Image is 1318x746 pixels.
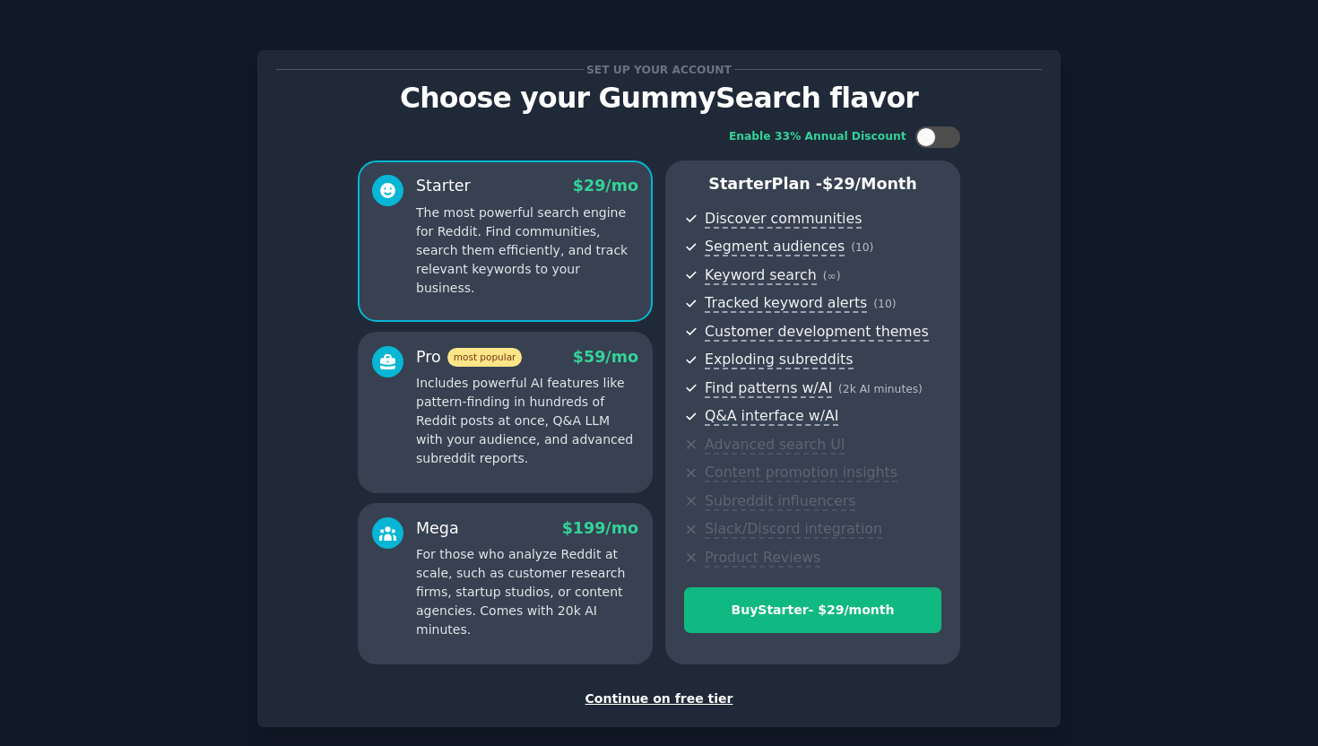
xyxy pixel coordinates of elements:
div: Pro [416,346,522,369]
span: most popular [447,348,523,367]
div: Starter [416,175,471,197]
span: Content promotion insights [705,464,897,482]
span: Exploding subreddits [705,351,853,369]
span: Product Reviews [705,549,820,568]
span: ( ∞ ) [823,270,841,282]
div: Buy Starter - $ 29 /month [685,601,941,620]
p: Starter Plan - [684,173,941,195]
span: Customer development themes [705,323,929,342]
p: The most powerful search engine for Reddit. Find communities, search them efficiently, and track ... [416,204,638,298]
span: Discover communities [705,210,862,229]
span: Tracked keyword alerts [705,294,867,313]
span: Subreddit influencers [705,492,855,511]
span: Slack/Discord integration [705,520,882,539]
div: Continue on free tier [276,690,1042,708]
p: Choose your GummySearch flavor [276,82,1042,114]
span: Segment audiences [705,238,845,256]
span: $ 59 /mo [573,348,638,366]
p: Includes powerful AI features like pattern-finding in hundreds of Reddit posts at once, Q&A LLM w... [416,374,638,468]
div: Enable 33% Annual Discount [729,129,906,145]
span: ( 2k AI minutes ) [838,383,923,395]
span: ( 10 ) [851,241,873,254]
span: $ 199 /mo [562,519,638,537]
span: $ 29 /month [822,175,917,193]
div: Mega [416,517,459,540]
span: $ 29 /mo [573,177,638,195]
span: Find patterns w/AI [705,379,832,398]
button: BuyStarter- $29/month [684,587,941,633]
p: For those who analyze Reddit at scale, such as customer research firms, startup studios, or conte... [416,545,638,639]
span: Set up your account [584,60,735,79]
span: Keyword search [705,266,817,285]
span: Advanced search UI [705,436,845,455]
span: ( 10 ) [873,298,896,310]
span: Q&A interface w/AI [705,407,838,426]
